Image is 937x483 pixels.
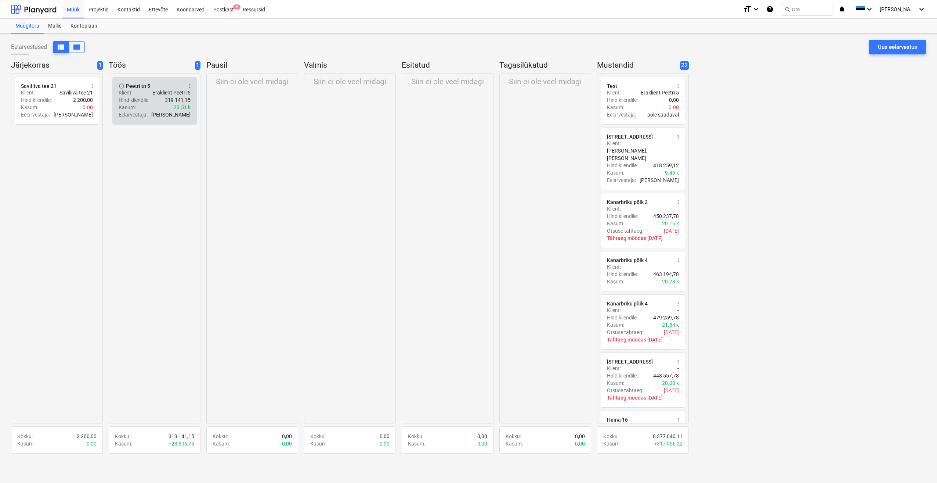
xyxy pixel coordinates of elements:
a: Müügitoru [11,19,44,33]
p: 20.08 k [662,379,679,387]
a: Kontoplaan [66,19,102,33]
span: Kuva veergudena [57,43,65,51]
p: 0,00 [477,433,487,440]
div: Kanarbriku põik 2 [607,199,648,205]
p: - [677,307,679,314]
p: 319 141,15 [169,433,194,440]
p: 20.16 k [662,220,679,227]
span: search [784,6,790,12]
p: [DATE] [664,329,679,336]
p: 21.54 k [662,321,679,329]
p: Kasum : [17,440,35,447]
p: Klient : [607,263,621,271]
span: 1 [97,61,103,70]
p: Kasum : [607,104,624,111]
p: Eelarvestaja : [607,111,636,118]
div: Kanarbriku põik 4 [607,301,648,307]
p: 2 200,00 [77,433,97,440]
p: 9.46 k [665,169,679,176]
span: Kuva veergudena [72,43,81,51]
p: 0,00 [575,440,585,447]
span: more_vert [89,83,95,89]
div: [STREET_ADDRESS] [607,359,653,365]
p: [PERSON_NAME] [640,423,679,430]
span: 1 [195,61,200,70]
p: 319 141,15 [165,96,191,104]
p: Otsuse tähtaeg : [607,329,643,336]
p: 0,00 [669,96,679,104]
p: 0.00 [669,104,679,111]
p: Hind kliendile : [607,212,638,220]
button: Otsi [781,3,832,15]
p: 450 237,78 [653,212,679,220]
p: Klient : [607,140,621,147]
span: more_vert [675,83,681,89]
p: Hind kliendile : [607,314,638,321]
p: Klient : [607,423,621,430]
p: Hind kliendile : [21,96,52,104]
span: more_vert [187,83,193,89]
p: Eelarvestaja : [119,111,148,118]
p: Kasum : [607,321,624,329]
p: Kasum : [115,440,132,447]
p: [DATE] [664,227,679,235]
p: Tähtaeg möödas [DATE] [607,235,679,242]
p: 0.00 [83,104,93,111]
p: 0,00 [380,433,390,440]
p: 23.51 k [174,104,191,111]
p: Klient : [607,89,621,96]
p: Mustandid [597,60,677,71]
p: 0,00 [380,440,390,447]
p: Kokku : [213,433,228,440]
i: Abikeskus [766,5,774,14]
p: Saviliiva tee 21 [59,89,93,96]
span: Märgi tehtuks [119,83,124,89]
p: Kokku : [17,433,33,440]
span: more_vert [675,417,681,423]
p: Siin ei ole veel midagi [314,77,386,87]
p: 0,00 [282,433,292,440]
p: [PERSON_NAME] [54,111,93,118]
p: 418 259,12 [653,162,679,169]
span: more_vert [675,199,681,205]
span: more_vert [675,134,681,140]
p: Klient : [607,365,621,372]
p: Hind kliendile : [607,271,638,278]
div: Peetri tn 5 [126,83,150,89]
i: notifications [838,5,846,14]
button: Uus eelarvestus [869,40,926,54]
p: Klient : [119,89,133,96]
p: + 317 956,22 [654,440,683,447]
span: 22 [680,61,689,70]
p: Esitatud [402,60,491,71]
p: Kokku : [506,433,521,440]
p: 479 259,78 [653,314,679,321]
p: Siin ei ole veel midagi [216,77,289,87]
p: [DATE] [664,387,679,394]
p: 0,00 [477,440,487,447]
p: Pausil [206,60,295,71]
p: Otsuse tähtaeg : [607,387,643,394]
div: Kanarbriku põik 4 [607,257,648,263]
p: Tähtaeg möödas [DATE] [607,336,679,343]
p: Kasum : [408,440,425,447]
p: Eraklient Peetri 5 [152,89,191,96]
span: more_vert [675,301,681,307]
i: keyboard_arrow_down [752,5,760,14]
p: Kasum : [607,278,624,285]
span: more_vert [675,359,681,365]
a: Mallid [44,19,66,33]
p: Eelarvestaja : [21,111,50,118]
div: [STREET_ADDRESS] [607,134,653,140]
div: Uus eelarvestus [878,42,917,52]
i: keyboard_arrow_down [865,5,874,14]
p: Tagasilükatud [499,60,588,71]
span: 5 [233,4,240,10]
p: pole saadaval [647,111,679,118]
div: Eelarvestused [11,41,85,53]
p: Kokku : [310,433,326,440]
p: + 23 506,75 [169,440,194,447]
p: Hind kliendile : [607,96,638,104]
